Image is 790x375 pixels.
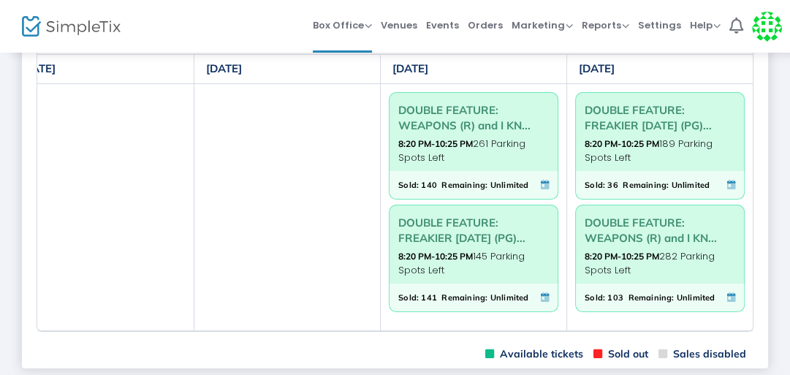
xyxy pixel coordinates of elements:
span: Orders [468,7,503,44]
span: 189 Parking Spots Left [585,137,713,165]
span: Events [426,7,459,44]
span: Sold: [398,289,419,306]
span: Sold out [593,347,648,361]
span: Settings [638,7,681,44]
span: Sales disabled [658,347,746,361]
span: 145 Parking Spots Left [398,249,525,278]
span: DOUBLE FEATURE: WEAPONS (R) and I KN... [585,211,735,249]
span: Sold: [585,289,605,306]
span: Reports [582,18,629,32]
strong: 8:20 PM-10:25 PM [585,247,659,265]
span: Remaining: [628,289,674,306]
span: Remaining: [441,289,487,306]
strong: 8:20 PM-10:25 PM [585,135,659,153]
th: [DATE] [567,55,753,84]
th: [DATE] [381,55,567,84]
span: Marketing [512,18,573,32]
strong: 8:20 PM-10:25 PM [398,247,473,265]
span: 282 Parking Spots Left [585,249,715,278]
span: 103 [607,289,623,306]
span: DOUBLE FEATURE: FREAKIER [DATE] (PG)... [585,99,735,137]
span: 261 Parking Spots Left [398,137,525,165]
span: DOUBLE FEATURE: WEAPONS (R) and I KN... [398,99,549,137]
span: 36 [607,177,618,193]
span: DOUBLE FEATURE: FREAKIER [DATE] (PG)... [398,211,549,249]
span: Unlimited [671,177,710,193]
span: Remaining: [441,177,487,193]
span: Venues [381,7,417,44]
span: 141 [421,289,437,306]
span: Sold: [585,177,605,193]
span: Available tickets [485,347,583,361]
th: [DATE] [8,55,194,84]
strong: 8:20 PM-10:25 PM [398,135,473,153]
span: Help [690,18,721,32]
th: [DATE] [194,55,381,84]
span: Box Office [313,18,372,32]
span: Remaining: [623,177,669,193]
span: Sold: [398,177,419,193]
span: Unlimited [490,289,529,306]
span: Unlimited [490,177,529,193]
span: Unlimited [677,289,715,306]
span: 140 [421,177,437,193]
